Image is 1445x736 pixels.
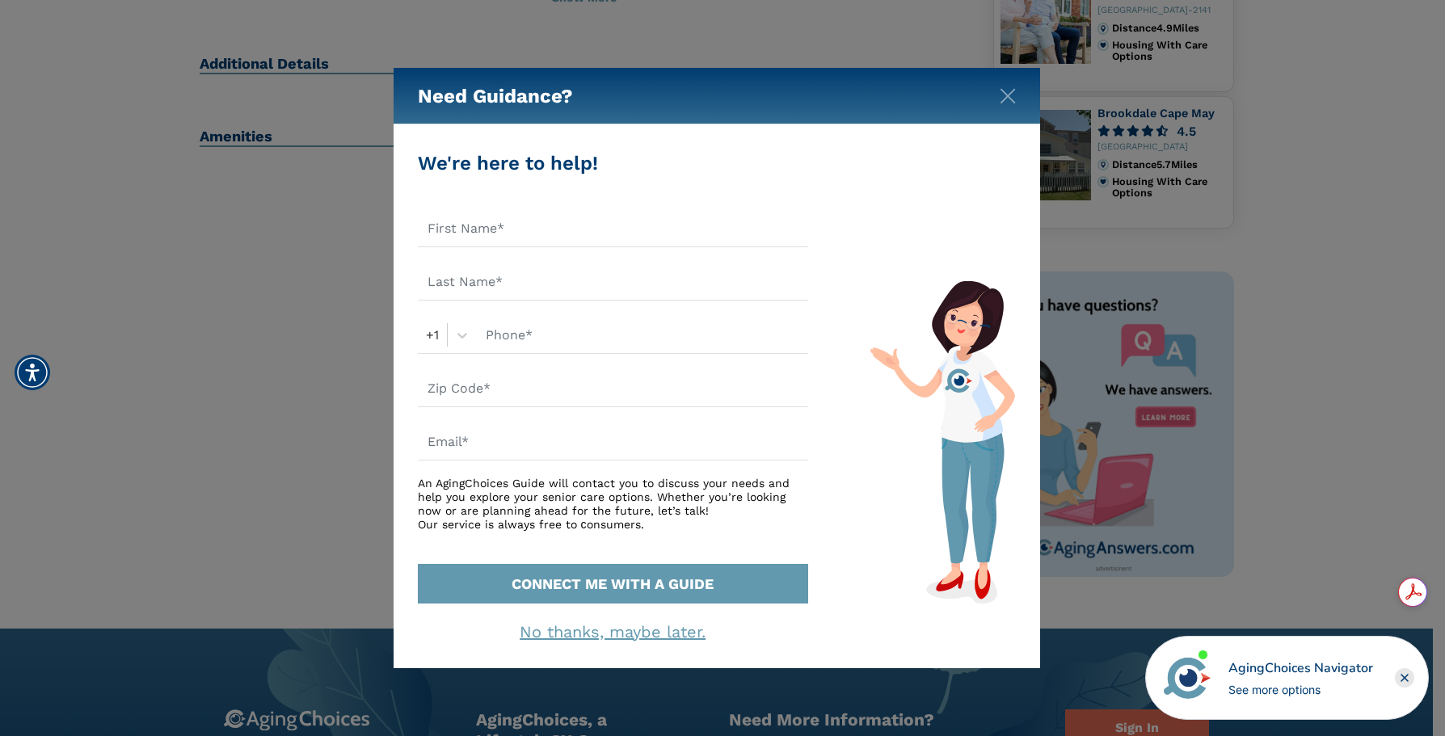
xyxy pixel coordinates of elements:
input: First Name* [418,210,808,247]
input: Zip Code* [418,370,808,407]
button: Close [1000,85,1016,101]
input: Phone* [476,317,808,354]
div: AgingChoices Navigator [1228,658,1373,678]
div: An AgingChoices Guide will contact you to discuss your needs and help you explore your senior car... [418,477,808,531]
img: avatar [1160,650,1215,705]
a: No thanks, maybe later. [520,622,706,641]
button: CONNECT ME WITH A GUIDE [418,564,808,604]
input: Last Name* [418,263,808,301]
input: Email* [418,423,808,461]
div: Accessibility Menu [15,355,50,390]
h5: Need Guidance? [418,68,573,124]
div: Close [1395,668,1414,688]
div: See more options [1228,681,1373,698]
div: We're here to help! [418,149,808,178]
img: modal-close.svg [1000,88,1016,104]
img: match-guide-form.svg [870,280,1015,604]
